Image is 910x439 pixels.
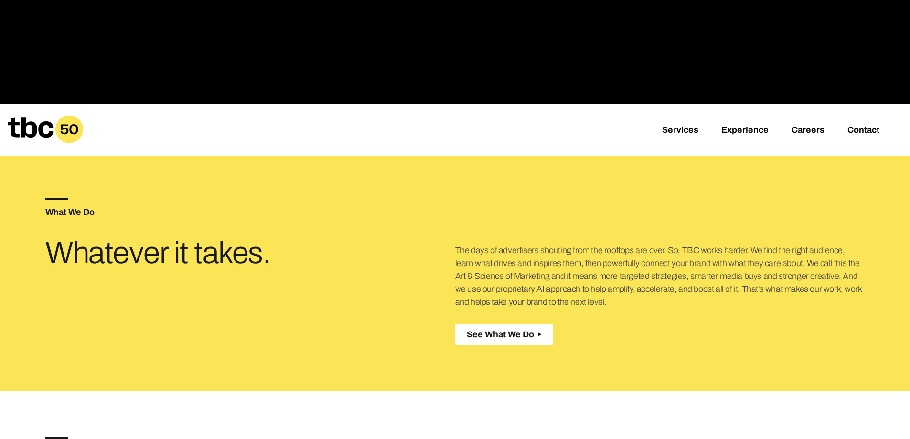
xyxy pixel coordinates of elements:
a: Services [662,125,698,137]
p: The days of advertisers shouting from the rooftops are over. So, TBC works harder. We find the ri... [455,244,865,309]
a: Contact [847,125,879,137]
h5: What We Do [45,208,455,216]
a: Home [8,137,83,147]
a: Experience [721,125,769,137]
span: See What We Do [467,330,534,340]
button: See What We Do [455,324,553,345]
h3: Whatever it takes. [45,239,319,267]
a: Careers [792,125,824,137]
